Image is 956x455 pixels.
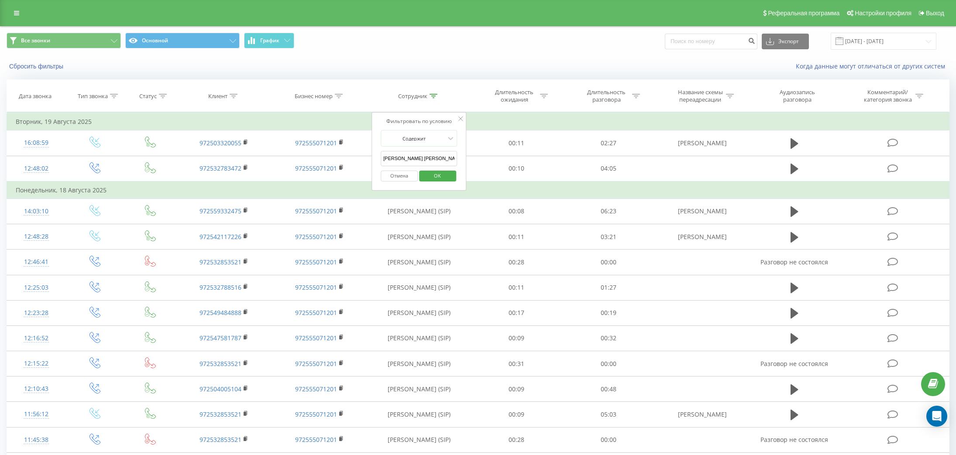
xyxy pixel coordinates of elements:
[563,224,655,250] td: 03:21
[295,385,337,393] a: 972555071201
[199,164,241,172] a: 972532783472
[295,435,337,444] a: 972555071201
[665,34,757,49] input: Поиск по номеру
[7,33,121,48] button: Все звонки
[295,258,337,266] a: 972555071201
[16,330,57,347] div: 12:16:52
[295,92,333,100] div: Бизнес номер
[471,376,563,402] td: 00:09
[295,308,337,317] a: 972555071201
[563,300,655,325] td: 00:19
[677,89,724,103] div: Название схемы переадресации
[199,359,241,368] a: 972532853521
[471,224,563,250] td: 00:11
[368,250,471,275] td: [PERSON_NAME] (SIP)
[368,376,471,402] td: [PERSON_NAME] (SIP)
[199,283,241,291] a: 972532788516
[368,325,471,351] td: [PERSON_NAME] (SIP)
[19,92,52,100] div: Дата звонка
[563,198,655,224] td: 06:23
[208,92,227,100] div: Клиент
[762,34,809,49] button: Экспорт
[471,250,563,275] td: 00:28
[563,351,655,376] td: 00:00
[563,402,655,427] td: 05:03
[471,275,563,300] td: 00:11
[381,171,418,181] button: Отмена
[471,198,563,224] td: 00:08
[768,10,839,17] span: Реферальная программа
[862,89,913,103] div: Комментарий/категория звонка
[471,402,563,427] td: 00:09
[563,156,655,181] td: 04:05
[295,139,337,147] a: 972555071201
[769,89,826,103] div: Аудиозапись разговора
[295,233,337,241] a: 972555071201
[471,130,563,156] td: 00:11
[563,427,655,452] td: 00:00
[125,33,240,48] button: Основной
[16,228,57,245] div: 12:48:28
[855,10,911,17] span: Настройки профиля
[16,406,57,423] div: 11:56:12
[654,224,750,250] td: [PERSON_NAME]
[7,62,68,70] button: Сбросить фильтры
[563,130,655,156] td: 02:27
[16,304,57,322] div: 12:23:28
[368,300,471,325] td: [PERSON_NAME] (SIP)
[16,380,57,397] div: 12:10:43
[654,198,750,224] td: [PERSON_NAME]
[199,258,241,266] a: 972532853521
[295,283,337,291] a: 972555071201
[381,117,457,126] div: Фильтровать по условию
[199,410,241,418] a: 972532853521
[7,181,949,199] td: Понедельник, 18 Августа 2025
[398,92,427,100] div: Сотрудник
[295,164,337,172] a: 972555071201
[368,156,471,181] td: [PERSON_NAME] (SIP)
[244,33,294,48] button: График
[295,334,337,342] a: 972555071201
[926,406,947,427] div: Open Intercom Messenger
[760,359,828,368] span: Разговор не состоялся
[425,169,450,182] span: OK
[295,410,337,418] a: 972555071201
[16,160,57,177] div: 12:48:02
[16,134,57,151] div: 16:08:59
[16,431,57,448] div: 11:45:38
[199,233,241,241] a: 972542117226
[563,376,655,402] td: 00:48
[199,207,241,215] a: 972559332475
[368,130,471,156] td: [PERSON_NAME] (SIP)
[471,351,563,376] td: 00:31
[368,402,471,427] td: [PERSON_NAME] (SIP)
[295,359,337,368] a: 972555071201
[381,151,457,166] input: Введите значение
[368,198,471,224] td: [PERSON_NAME] (SIP)
[7,113,949,130] td: Вторник, 19 Августа 2025
[563,250,655,275] td: 00:00
[199,308,241,317] a: 972549484888
[419,171,456,181] button: OK
[21,37,50,44] span: Все звонки
[583,89,630,103] div: Длительность разговора
[796,62,949,70] a: Когда данные могут отличаться от других систем
[199,435,241,444] a: 972532853521
[295,207,337,215] a: 972555071201
[16,279,57,296] div: 12:25:03
[16,355,57,372] div: 12:15:22
[260,38,279,44] span: График
[368,351,471,376] td: [PERSON_NAME] (SIP)
[491,89,538,103] div: Длительность ожидания
[471,427,563,452] td: 00:28
[199,139,241,147] a: 972503320055
[368,224,471,250] td: [PERSON_NAME] (SIP)
[760,258,828,266] span: Разговор не состоялся
[471,156,563,181] td: 00:10
[199,385,241,393] a: 972504005104
[563,275,655,300] td: 01:27
[139,92,157,100] div: Статус
[760,435,828,444] span: Разговор не состоялся
[16,253,57,270] div: 12:46:41
[16,203,57,220] div: 14:03:10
